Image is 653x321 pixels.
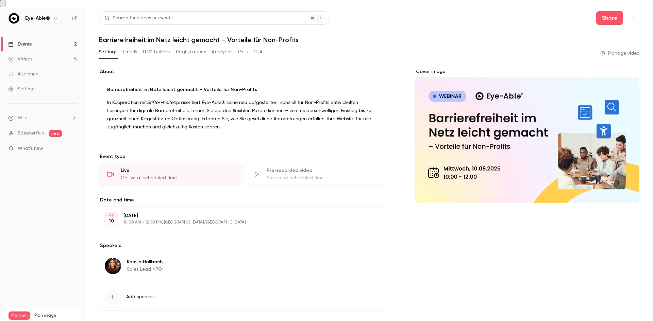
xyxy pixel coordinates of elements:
section: Cover image [415,68,639,203]
label: Date and time [99,197,387,203]
img: Kamila Hollbach [105,258,121,274]
a: Manage video [600,50,639,57]
h1: Barrierefreiheit im Netz leicht gemacht – Vorteile für Non-Profits [99,36,639,44]
button: Registrations [176,47,206,57]
span: Add speaker [126,293,154,300]
p: In Kooperation mit präsentiert Eye-Able® seine neu aufgestellten, speziell für Non-Profits entwic... [107,99,379,131]
button: Settings [99,47,117,57]
div: Stream at scheduled time [267,175,379,181]
span: Plan usage [34,313,77,318]
li: help-dropdown-opener [8,114,77,122]
p: [DATE] [123,212,351,219]
label: Speakers [99,242,387,249]
div: Events [8,41,32,48]
div: Search for videos or events [104,15,172,22]
div: Kamila HollbachKamila HollbachSales Lead NPO [99,252,387,280]
button: CTA [253,47,263,57]
span: new [49,130,62,137]
a: SpeakerHub [18,130,45,137]
iframe: Noticeable Trigger [69,146,77,152]
button: UTM builder [143,47,170,57]
div: Settings [8,86,35,92]
div: Videos [8,56,32,63]
button: Polls [238,47,248,57]
p: 10 [109,218,114,225]
div: SEP [105,213,117,217]
button: Emails [123,47,137,57]
button: Add speaker [99,283,387,311]
p: 10:00 AM - 12:00 PM, [GEOGRAPHIC_DATA]/[GEOGRAPHIC_DATA] [123,220,351,225]
span: Help [18,114,28,122]
p: Event type [99,153,387,160]
button: Share [596,11,623,25]
div: LiveGo live at scheduled time [99,163,242,186]
span: Premium [9,311,30,320]
em: Stifter-helfen [147,100,176,105]
label: About [99,68,387,75]
div: Pre-recorded video [267,167,379,174]
div: Pre-recorded videoStream at scheduled time [245,163,388,186]
p: Barrierefreiheit im Netz leicht gemacht – Vorteile für Non-Profits [107,86,379,93]
div: Go live at scheduled time [121,175,233,181]
label: Cover image [415,68,639,75]
span: What's new [18,145,43,152]
button: Analytics [212,47,233,57]
div: Live [121,167,233,174]
p: Sales Lead NPO [127,266,163,273]
p: Kamila Hollbach [127,258,163,265]
div: Audience [8,71,38,77]
h6: Eye-Able® [25,15,50,22]
img: Eye-Able® [9,13,19,24]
